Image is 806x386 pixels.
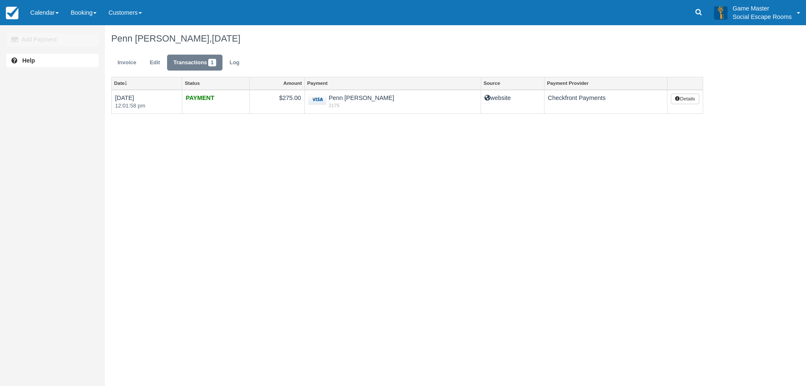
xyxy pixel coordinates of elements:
[305,77,481,89] a: Payment
[308,102,477,109] em: 2175
[111,34,703,44] h1: Penn [PERSON_NAME],
[304,90,481,114] td: Penn [PERSON_NAME]
[671,94,699,105] button: Details
[308,94,327,105] img: visa.png
[112,90,182,114] td: [DATE]
[144,55,166,71] a: Edit
[481,90,544,114] td: website
[208,59,216,66] span: 1
[6,7,18,19] img: checkfront-main-nav-mini-logo.png
[182,77,249,89] a: Status
[6,54,99,67] a: Help
[22,57,35,64] b: Help
[223,55,246,71] a: Log
[212,33,241,44] span: [DATE]
[111,55,143,71] a: Invoice
[733,13,792,21] p: Social Escape Rooms
[115,102,178,110] em: 12:01:58 pm
[481,77,544,89] a: Source
[250,90,305,114] td: $275.00
[733,4,792,13] p: Game Master
[167,55,222,71] a: Transactions1
[112,77,182,89] a: Date
[714,6,727,19] img: A3
[250,77,304,89] a: Amount
[544,90,667,114] td: Checkfront Payments
[544,77,667,89] a: Payment Provider
[186,95,214,101] strong: PAYMENT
